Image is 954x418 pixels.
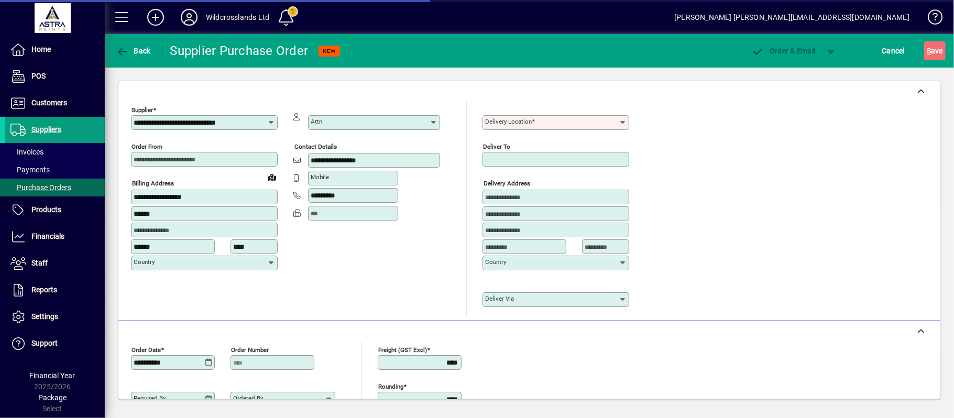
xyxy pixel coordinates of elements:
a: Knowledge Base [920,2,941,36]
span: Staff [31,259,48,267]
mat-label: Country [485,258,506,266]
a: Purchase Orders [5,179,105,196]
span: Products [31,205,61,214]
a: Settings [5,304,105,330]
a: Financials [5,224,105,250]
span: Cancel [882,42,905,59]
button: Cancel [880,41,908,60]
span: Financials [31,232,64,240]
span: Financial Year [30,371,75,380]
mat-label: Ordered by [233,394,263,402]
a: View on map [264,169,280,185]
span: Reports [31,285,57,294]
button: Save [924,41,946,60]
span: ave [927,42,943,59]
mat-label: Order number [231,346,269,353]
mat-label: Deliver To [483,143,510,150]
a: Payments [5,161,105,179]
span: Support [31,339,58,347]
span: POS [31,72,46,80]
mat-label: Freight (GST excl) [378,346,427,353]
mat-label: Country [134,258,155,266]
app-page-header-button: Back [105,41,162,60]
button: Profile [172,8,206,27]
span: Settings [31,312,58,321]
div: [PERSON_NAME] [PERSON_NAME][EMAIL_ADDRESS][DOMAIN_NAME] [674,9,909,26]
mat-label: Deliver via [485,295,514,302]
a: POS [5,63,105,90]
span: Package [38,393,67,402]
mat-label: Supplier [131,106,153,114]
button: Add [139,8,172,27]
span: Purchase Orders [10,183,71,192]
mat-label: Order date [131,346,161,353]
span: Back [116,47,151,55]
button: Order & Email [747,41,821,60]
span: S [927,47,931,55]
mat-label: Required by [134,394,166,402]
span: Invoices [10,148,43,156]
a: Reports [5,277,105,303]
mat-label: Mobile [311,173,329,181]
mat-label: Delivery Location [485,118,532,125]
div: Wildcrosslands Ltd [206,9,269,26]
button: Back [113,41,153,60]
a: Invoices [5,143,105,161]
span: Payments [10,166,50,174]
a: Staff [5,250,105,277]
span: Order & Email [752,47,816,55]
span: Suppliers [31,125,61,134]
div: Supplier Purchase Order [170,42,309,59]
a: Support [5,331,105,357]
span: Customers [31,98,67,107]
span: NEW [323,48,336,54]
mat-label: Order from [131,143,162,150]
mat-label: Rounding [378,382,403,390]
a: Products [5,197,105,223]
mat-label: Attn [311,118,322,125]
a: Home [5,37,105,63]
span: Home [31,45,51,53]
a: Customers [5,90,105,116]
